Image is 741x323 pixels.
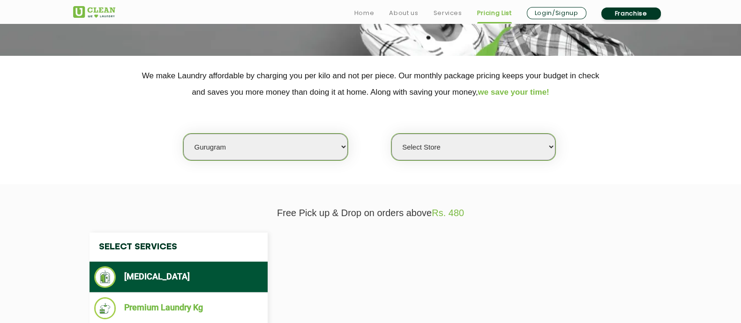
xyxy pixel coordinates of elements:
[94,266,116,288] img: Dry Cleaning
[601,8,661,20] a: Franchise
[478,88,549,97] span: we save your time!
[527,7,586,19] a: Login/Signup
[90,233,268,262] h4: Select Services
[433,8,462,19] a: Services
[73,208,668,218] p: Free Pick up & Drop on orders above
[94,266,263,288] li: [MEDICAL_DATA]
[73,6,115,18] img: UClean Laundry and Dry Cleaning
[354,8,374,19] a: Home
[389,8,418,19] a: About us
[477,8,512,19] a: Pricing List
[94,297,263,319] li: Premium Laundry Kg
[432,208,464,218] span: Rs. 480
[94,297,116,319] img: Premium Laundry Kg
[73,68,668,100] p: We make Laundry affordable by charging you per kilo and not per piece. Our monthly package pricin...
